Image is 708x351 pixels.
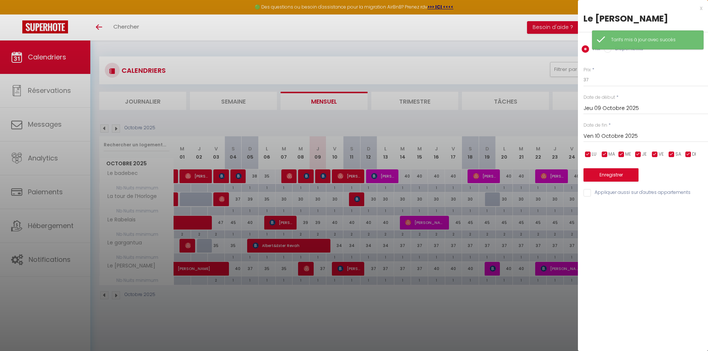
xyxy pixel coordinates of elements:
div: Tarifs mis à jour avec succès [611,36,696,43]
span: DI [692,151,696,158]
label: Date de fin [583,122,607,129]
div: x [578,4,702,13]
span: VE [659,151,664,158]
label: Date de début [583,94,615,101]
span: JE [642,151,647,158]
label: Prix [583,66,591,74]
span: LU [592,151,597,158]
span: ME [625,151,631,158]
div: Le [PERSON_NAME] [583,13,702,25]
button: Enregistrer [583,168,639,182]
label: Prix [589,45,600,53]
span: MA [608,151,615,158]
span: SA [675,151,681,158]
